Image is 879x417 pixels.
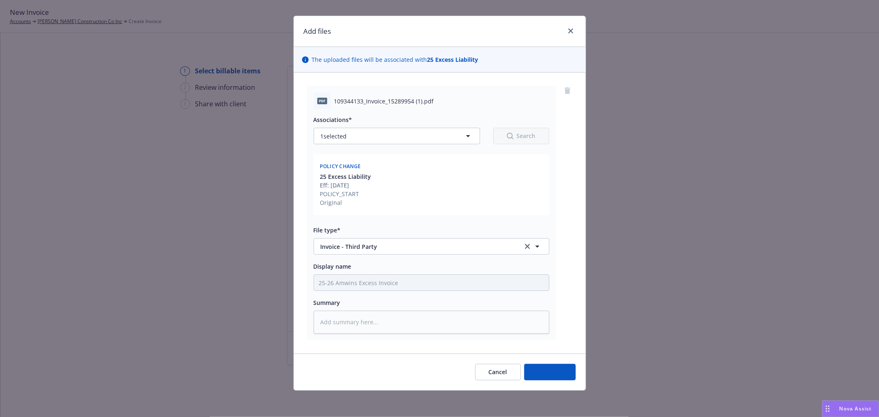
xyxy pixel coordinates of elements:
span: Add files [538,368,562,376]
span: Associations* [314,116,352,124]
span: Policy change [320,163,361,170]
span: 1 selected [321,132,347,141]
a: clear selection [523,241,532,251]
button: Nova Assist [822,401,879,417]
button: Add files [524,364,576,380]
span: Invoice - Third Party [321,242,511,251]
input: Add display name here... [314,275,549,290]
strong: 25 Excess Liability [427,56,478,63]
div: Original [320,198,371,207]
span: The uploaded files will be associated with [312,55,478,64]
span: 109344133_Invoice_15289954 (1).pdf [334,97,434,105]
div: Drag to move [823,401,833,417]
button: Cancel [475,364,521,380]
span: Summary [314,299,340,307]
button: 1selected [314,128,480,144]
span: File type* [314,226,341,234]
span: Cancel [489,368,507,376]
div: POLICY_START [320,190,371,198]
div: Eff: [DATE] [320,181,371,190]
h1: Add files [304,26,331,37]
a: remove [563,86,572,96]
span: Nova Assist [839,405,872,412]
span: pdf [317,98,327,104]
a: close [566,26,576,36]
span: Display name [314,262,352,270]
button: Invoice - Third Partyclear selection [314,238,549,255]
button: 25 Excess Liability [320,172,371,181]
